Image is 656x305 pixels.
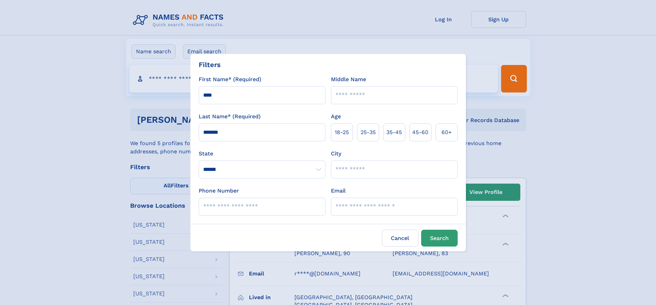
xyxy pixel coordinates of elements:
[331,75,366,84] label: Middle Name
[331,187,346,195] label: Email
[331,112,341,121] label: Age
[199,187,239,195] label: Phone Number
[199,59,221,70] div: Filters
[382,230,418,247] label: Cancel
[335,128,349,137] span: 18‑25
[441,128,452,137] span: 60+
[199,112,261,121] label: Last Name* (Required)
[361,128,376,137] span: 25‑35
[199,150,325,158] label: State
[331,150,341,158] label: City
[386,128,402,137] span: 35‑45
[421,230,458,247] button: Search
[412,128,428,137] span: 45‑60
[199,75,261,84] label: First Name* (Required)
